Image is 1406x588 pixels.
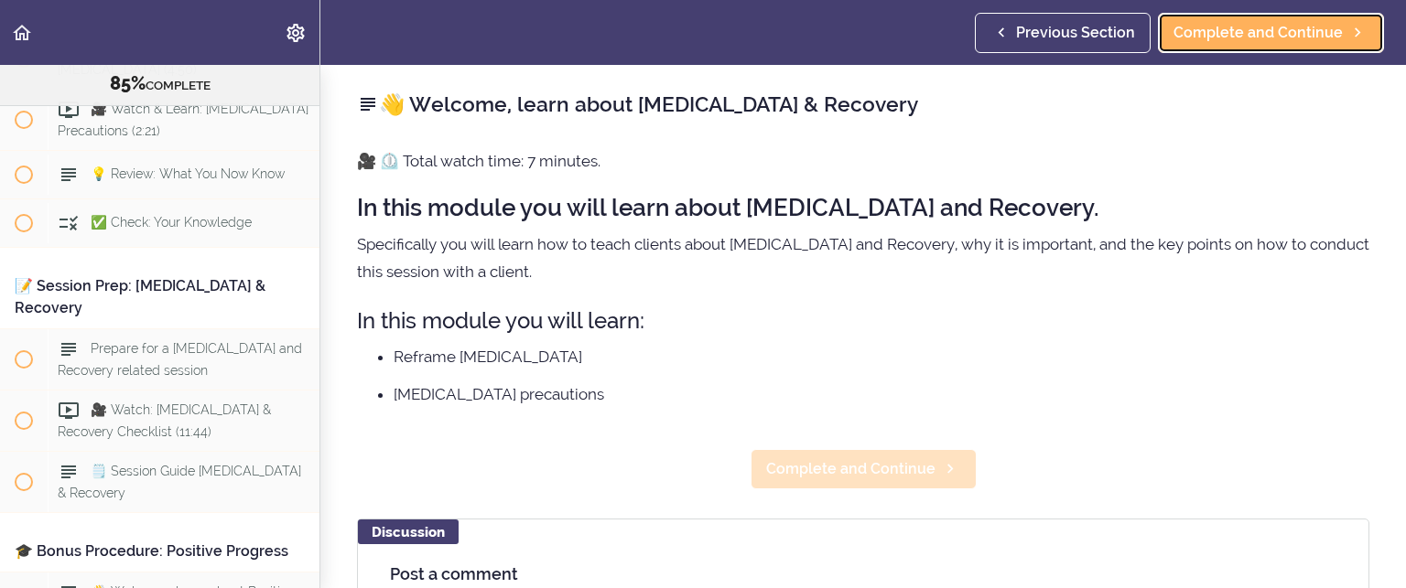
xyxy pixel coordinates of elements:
h2: In this module you will learn about [MEDICAL_DATA] and Recovery. [357,195,1369,221]
p: Specifically you will learn how to teach clients about [MEDICAL_DATA] and Recovery, why it is imp... [357,230,1369,285]
span: Complete and Continue [766,458,936,480]
h3: In this module you will learn: [357,305,1369,336]
span: ✅ Check: Your Knowledge [91,216,252,230]
span: Complete and Continue [1173,22,1343,44]
a: Complete and Continue [1158,13,1384,53]
span: 🗒️ Session Guide [MEDICAL_DATA] & Recovery [58,465,301,500]
div: COMPLETE [23,72,297,96]
svg: Settings Menu [285,22,307,44]
h4: Post a comment [390,565,1336,583]
div: Discussion [358,519,459,544]
span: Prepare for a [MEDICAL_DATA] and Recovery related session [58,342,302,378]
li: [MEDICAL_DATA] precautions [394,382,1369,406]
h2: 👋 Welcome, learn about [MEDICAL_DATA] & Recovery [357,89,1369,120]
li: Reframe [MEDICAL_DATA] [394,345,1369,369]
span: 🎥 Watch: [MEDICAL_DATA] & Recovery Checklist (11:44) [58,403,271,439]
span: Previous Section [1016,22,1135,44]
p: 🎥 ⏲️ Total watch time: 7 minutes. [357,147,1369,175]
a: Previous Section [975,13,1151,53]
span: 85% [110,72,146,94]
svg: Back to course curriculum [11,22,33,44]
span: 💡 Review: What You Now Know [91,167,285,182]
a: Complete and Continue [751,449,977,489]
